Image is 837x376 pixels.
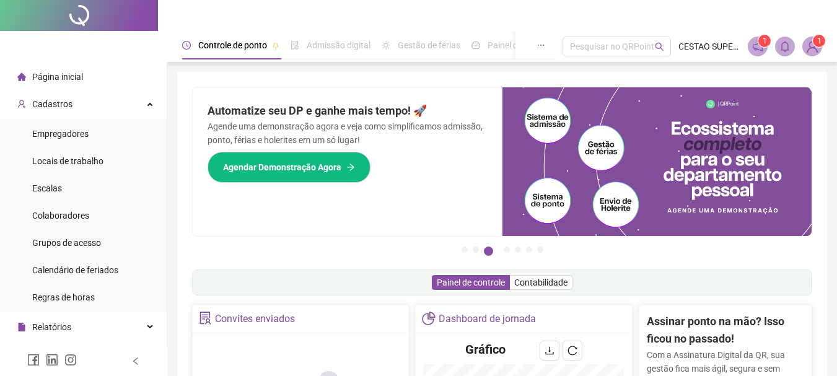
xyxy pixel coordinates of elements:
[17,323,26,331] span: file
[208,152,370,183] button: Agendar Demonstração Agora
[752,41,763,52] span: notification
[223,160,341,174] span: Agendar Demonstração Agora
[817,37,822,45] span: 1
[537,41,545,50] span: ellipsis
[398,40,460,50] span: Gestão de férias
[439,308,536,330] div: Dashboard de jornada
[655,42,664,51] span: search
[779,41,791,52] span: bell
[32,211,89,221] span: Colaboradores
[346,163,355,172] span: arrow-right
[473,247,479,253] button: 2
[527,31,555,59] button: ellipsis
[471,41,480,50] span: dashboard
[307,40,370,50] span: Admissão digital
[803,37,822,56] img: 84849
[795,334,825,364] iframe: Intercom live chat
[763,37,767,45] span: 1
[27,354,40,366] span: facebook
[32,265,118,275] span: Calendário de feriados
[437,278,505,287] span: Painel de controle
[215,308,295,330] div: Convites enviados
[484,247,493,256] button: 3
[678,40,740,53] span: CESTAO SUPERMERCADOS
[545,346,554,356] span: download
[291,41,299,50] span: file-done
[17,100,26,108] span: user-add
[526,247,532,253] button: 6
[131,357,140,365] span: left
[32,129,89,139] span: Empregadores
[462,247,468,253] button: 1
[32,238,101,248] span: Grupos de acesso
[208,102,488,120] h2: Automatize seu DP e ganhe mais tempo! 🚀
[514,278,567,287] span: Contabilidade
[488,40,536,50] span: Painel do DP
[32,156,103,166] span: Locais de trabalho
[32,322,71,332] span: Relatórios
[422,312,435,325] span: pie-chart
[813,35,825,47] sup: Atualize o seu contato no menu Meus Dados
[32,99,72,109] span: Cadastros
[32,292,95,302] span: Regras de horas
[17,72,26,81] span: home
[64,354,77,366] span: instagram
[46,354,58,366] span: linkedin
[198,40,267,50] span: Controle de ponto
[272,42,279,50] span: pushpin
[502,87,812,236] img: banner%2Fd57e337e-a0d3-4837-9615-f134fc33a8e6.png
[465,341,506,358] h4: Gráfico
[182,41,191,50] span: clock-circle
[32,72,83,82] span: Página inicial
[32,183,62,193] span: Escalas
[537,247,543,253] button: 7
[758,35,771,47] sup: 1
[567,346,577,356] span: reload
[515,247,521,253] button: 5
[647,313,804,348] h2: Assinar ponto na mão? Isso ficou no passado!
[199,312,212,325] span: solution
[382,41,390,50] span: sun
[504,247,510,253] button: 4
[208,120,488,147] p: Agende uma demonstração agora e veja como simplificamos admissão, ponto, férias e holerites em um...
